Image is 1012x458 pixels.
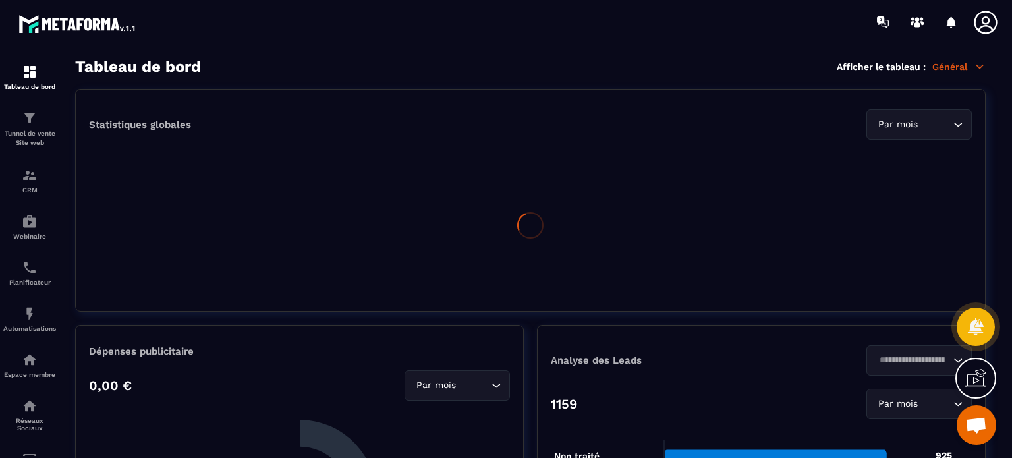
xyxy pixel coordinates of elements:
[3,371,56,378] p: Espace membre
[89,378,132,393] p: 0,00 €
[875,117,920,132] span: Par mois
[22,110,38,126] img: formation
[3,204,56,250] a: automationsautomationsWebinaire
[3,100,56,157] a: formationformationTunnel de vente Site web
[89,345,510,357] p: Dépenses publicitaire
[75,57,201,76] h3: Tableau de bord
[3,83,56,90] p: Tableau de bord
[22,260,38,275] img: scheduler
[866,345,972,376] div: Search for option
[3,233,56,240] p: Webinaire
[3,388,56,442] a: social-networksocial-networkRéseaux Sociaux
[3,325,56,332] p: Automatisations
[932,61,986,72] p: Général
[957,405,996,445] div: Ouvrir le chat
[3,54,56,100] a: formationformationTableau de bord
[3,129,56,148] p: Tunnel de vente Site web
[89,119,191,130] p: Statistiques globales
[413,378,459,393] span: Par mois
[22,214,38,229] img: automations
[3,342,56,388] a: automationsautomationsEspace membre
[459,378,488,393] input: Search for option
[875,397,920,411] span: Par mois
[22,64,38,80] img: formation
[18,12,137,36] img: logo
[3,186,56,194] p: CRM
[22,352,38,368] img: automations
[866,109,972,140] div: Search for option
[22,306,38,322] img: automations
[551,396,577,412] p: 1159
[920,117,950,132] input: Search for option
[837,61,926,72] p: Afficher le tableau :
[3,296,56,342] a: automationsautomationsAutomatisations
[866,389,972,419] div: Search for option
[22,398,38,414] img: social-network
[22,167,38,183] img: formation
[3,279,56,286] p: Planificateur
[551,355,762,366] p: Analyse des Leads
[3,417,56,432] p: Réseaux Sociaux
[3,250,56,296] a: schedulerschedulerPlanificateur
[875,353,950,368] input: Search for option
[3,157,56,204] a: formationformationCRM
[405,370,510,401] div: Search for option
[920,397,950,411] input: Search for option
